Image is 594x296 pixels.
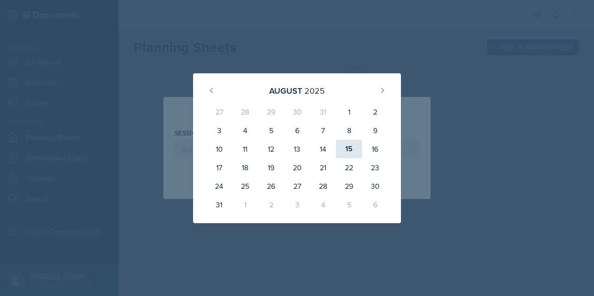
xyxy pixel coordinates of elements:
div: 2 [258,195,284,214]
div: 15 [336,140,362,158]
div: 1 [336,103,362,121]
div: 12 [258,140,284,158]
div: 30 [362,177,388,195]
div: 25 [232,177,258,195]
div: 10 [206,140,232,158]
div: 27 [206,103,232,121]
div: 9 [362,121,388,140]
div: 19 [258,158,284,177]
div: 16 [362,140,388,158]
div: 3 [206,121,232,140]
div: 7 [310,121,336,140]
div: 28 [310,177,336,195]
div: 29 [336,177,362,195]
div: 23 [362,158,388,177]
div: 3 [284,195,310,214]
div: 26 [258,177,284,195]
div: 29 [258,103,284,121]
div: 11 [232,140,258,158]
div: 13 [284,140,310,158]
div: 30 [284,103,310,121]
div: 22 [336,158,362,177]
div: 5 [258,121,284,140]
div: 14 [310,140,336,158]
div: 31 [206,195,232,214]
div: 31 [310,103,336,121]
div: 2 [362,103,388,121]
div: 6 [284,121,310,140]
div: 1 [232,195,258,214]
div: 17 [206,158,232,177]
div: August [269,84,302,97]
div: 2025 [304,84,325,97]
div: 20 [284,158,310,177]
div: 24 [206,177,232,195]
div: 5 [336,195,362,214]
div: 8 [336,121,362,140]
div: 21 [310,158,336,177]
div: 28 [232,103,258,121]
div: 4 [310,195,336,214]
div: 27 [284,177,310,195]
div: 6 [362,195,388,214]
div: 4 [232,121,258,140]
div: 18 [232,158,258,177]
